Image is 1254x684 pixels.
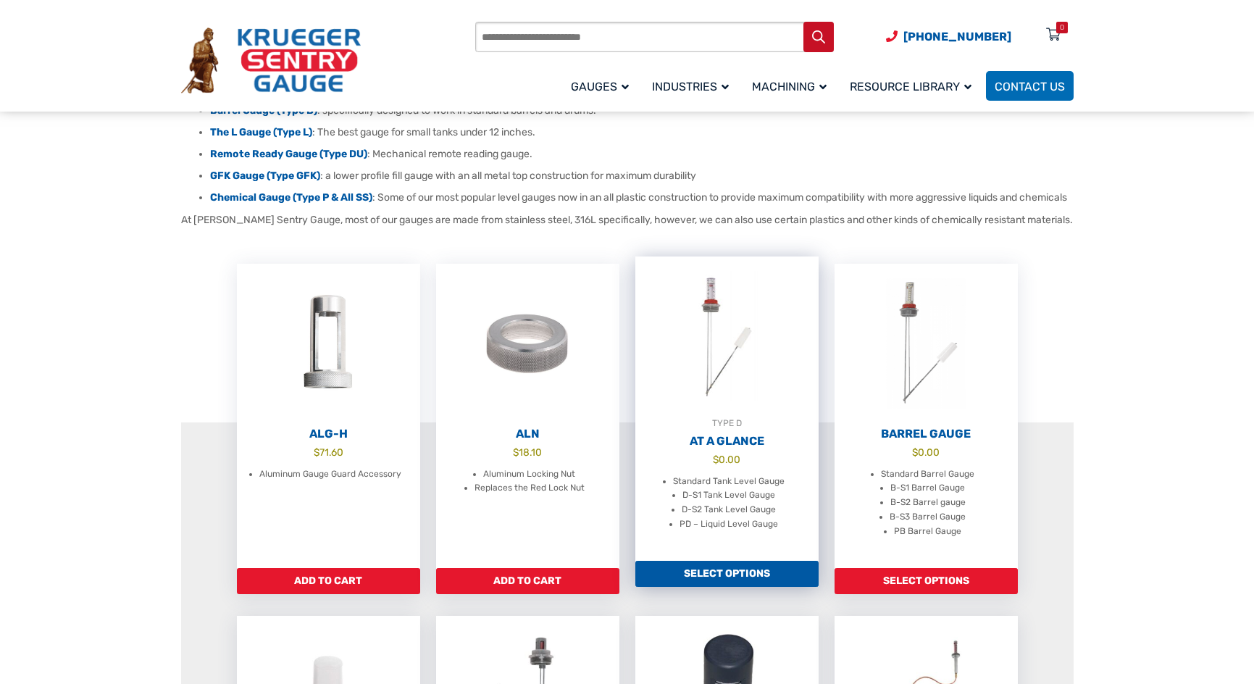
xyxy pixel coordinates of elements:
[890,510,966,525] li: B-S3 Barrel Gauge
[210,125,1074,140] li: : The best gauge for small tanks under 12 inches.
[635,256,819,561] a: TYPE DAt A Glance $0.00 Standard Tank Level Gauge D-S1 Tank Level Gauge D-S2 Tank Level Gauge PD ...
[314,446,343,458] bdi: 71.60
[986,71,1074,101] a: Contact Us
[513,446,542,458] bdi: 18.10
[680,517,778,532] li: PD – Liquid Level Gauge
[890,481,965,496] li: B-S1 Barrel Gauge
[713,454,740,465] bdi: 0.00
[571,80,629,93] span: Gauges
[643,69,743,103] a: Industries
[210,191,1074,205] li: : Some of our most popular level gauges now in an all plastic construction to provide maximum com...
[237,264,420,423] img: ALG-OF
[912,446,940,458] bdi: 0.00
[259,467,401,482] li: Aluminum Gauge Guard Accessory
[483,467,575,482] li: Aluminum Locking Nut
[436,568,619,594] a: Add to cart: “ALN”
[835,568,1018,594] a: Add to cart: “Barrel Gauge”
[210,170,320,182] a: GFK Gauge (Type GFK)
[841,69,986,103] a: Resource Library
[181,28,361,94] img: Krueger Sentry Gauge
[210,169,1074,183] li: : a lower profile fill gauge with an all metal top construction for maximum durability
[743,69,841,103] a: Machining
[894,525,961,539] li: PB Barrel Gauge
[835,264,1018,423] img: Barrel Gauge
[635,416,819,430] div: TYPE D
[995,80,1065,93] span: Contact Us
[475,481,585,496] li: Replaces the Red Lock Nut
[181,212,1074,228] p: At [PERSON_NAME] Sentry Gauge, most of our gauges are made from stainless steel, 316L specificall...
[237,568,420,594] a: Add to cart: “ALG-H”
[210,147,1074,162] li: : Mechanical remote reading gauge.
[562,69,643,103] a: Gauges
[752,80,827,93] span: Machining
[314,446,319,458] span: $
[835,264,1018,568] a: Barrel Gauge $0.00 Standard Barrel Gauge B-S1 Barrel Gauge B-S2 Barrel gauge B-S3 Barrel Gauge PB...
[1060,22,1064,33] div: 0
[890,496,966,510] li: B-S2 Barrel gauge
[635,256,819,416] img: At A Glance
[912,446,918,458] span: $
[682,488,775,503] li: D-S1 Tank Level Gauge
[436,264,619,568] a: ALN $18.10 Aluminum Locking Nut Replaces the Red Lock Nut
[237,264,420,568] a: ALG-H $71.60 Aluminum Gauge Guard Accessory
[210,191,372,204] a: Chemical Gauge (Type P & All SS)
[886,28,1011,46] a: Phone Number (920) 434-8860
[635,561,819,587] a: Add to cart: “At A Glance”
[903,30,1011,43] span: [PHONE_NUMBER]
[652,80,729,93] span: Industries
[835,427,1018,441] h2: Barrel Gauge
[237,427,420,441] h2: ALG-H
[673,475,785,489] li: Standard Tank Level Gauge
[210,148,367,160] a: Remote Ready Gauge (Type DU)
[713,454,719,465] span: $
[436,427,619,441] h2: ALN
[850,80,971,93] span: Resource Library
[881,467,974,482] li: Standard Barrel Gauge
[682,503,776,517] li: D-S2 Tank Level Gauge
[436,264,619,423] img: ALN
[513,446,519,458] span: $
[635,434,819,449] h2: At A Glance
[210,126,312,138] a: The L Gauge (Type L)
